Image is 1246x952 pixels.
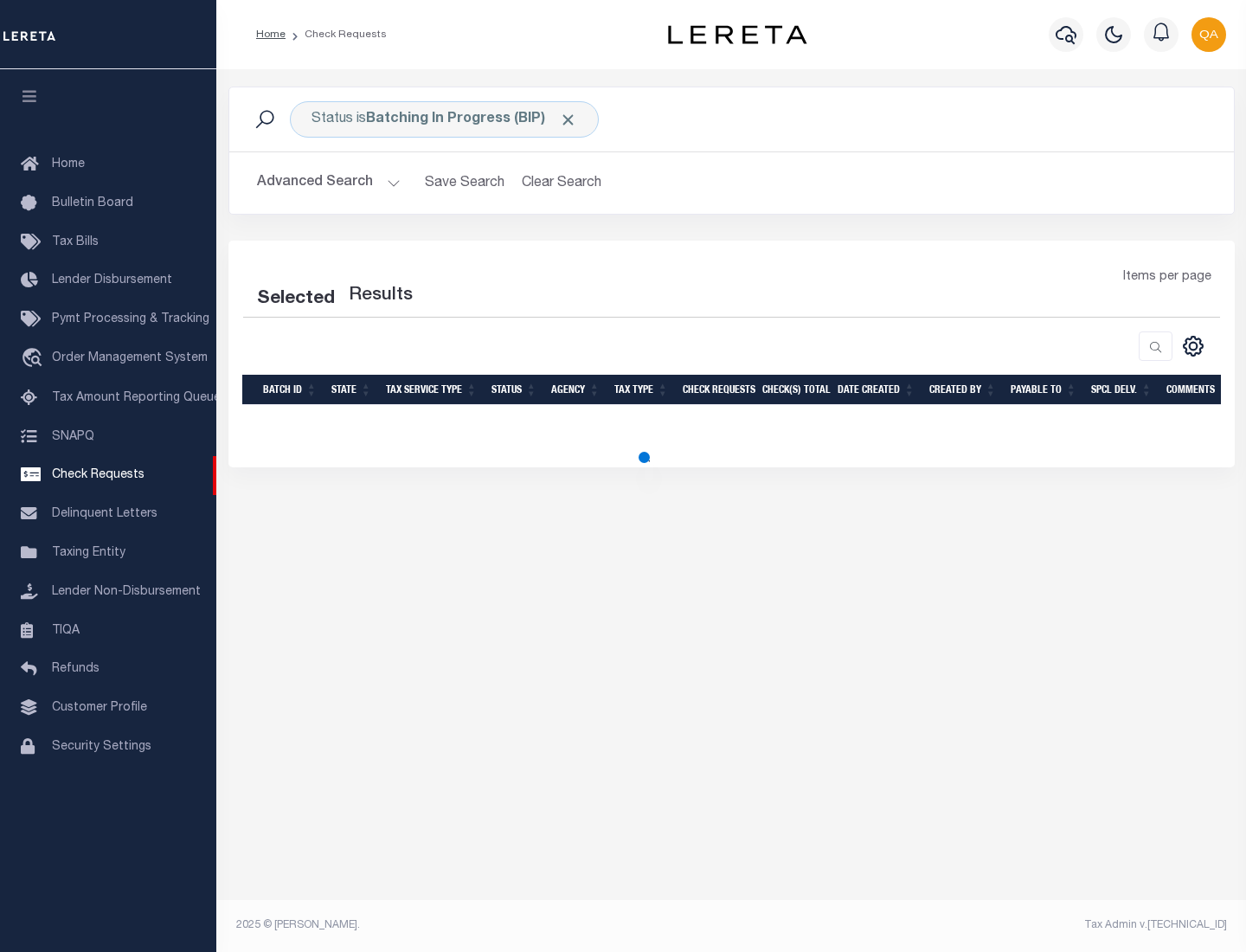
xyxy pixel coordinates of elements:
[52,313,209,325] span: Pymt Processing & Tracking
[52,469,145,481] span: Check Requests
[831,375,922,405] th: Date Created
[257,286,335,313] div: Selected
[290,101,599,138] div: Click to Edit
[1191,17,1226,52] img: svg+xml;base64,PHN2ZyB4bWxucz0iaHR0cDovL3d3dy53My5vcmcvMjAwMC9zdmciIHBvaW50ZXItZXZlbnRzPSJub25lIi...
[52,430,94,442] span: SNAPQ
[922,375,1004,405] th: Created By
[1004,375,1084,405] th: Payable To
[52,663,100,675] span: Refunds
[379,375,485,405] th: Tax Service Type
[414,166,515,200] button: Save Search
[755,375,831,405] th: Check(s) Total
[744,917,1227,933] div: Tax Admin v.[TECHNICAL_ID]
[676,375,755,405] th: Check Requests
[223,917,732,933] div: 2025 © [PERSON_NAME].
[544,375,607,405] th: Agency
[257,166,401,200] button: Advanced Search
[485,375,544,405] th: Status
[515,166,609,200] button: Clear Search
[52,702,147,714] span: Customer Profile
[52,352,208,364] span: Order Management System
[52,274,172,286] span: Lender Disbursement
[324,375,379,405] th: State
[366,113,577,126] b: Batching In Progress (BIP)
[607,375,676,405] th: Tax Type
[52,392,221,404] span: Tax Amount Reporting Queue
[668,25,806,44] img: logo-dark.svg
[52,547,125,559] span: Taxing Entity
[1123,268,1211,287] span: Items per page
[286,27,387,42] li: Check Requests
[349,282,413,310] label: Results
[1084,375,1159,405] th: Spcl Delv.
[52,236,99,248] span: Tax Bills
[256,29,286,40] a: Home
[52,158,85,170] span: Home
[52,586,201,598] span: Lender Non-Disbursement
[52,197,133,209] span: Bulletin Board
[52,508,157,520] span: Delinquent Letters
[256,375,324,405] th: Batch Id
[1159,375,1237,405] th: Comments
[52,624,80,636] span: TIQA
[52,741,151,753] span: Security Settings
[559,111,577,129] span: Click to Remove
[21,348,48,370] i: travel_explore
